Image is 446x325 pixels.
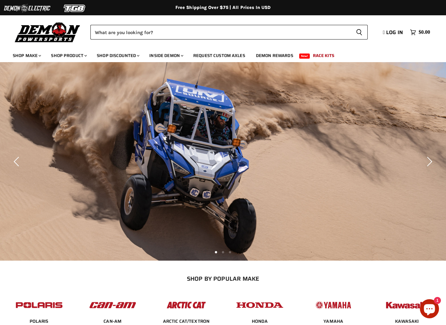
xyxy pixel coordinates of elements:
[8,49,45,62] a: Shop Make
[92,49,143,62] a: Shop Discounted
[299,54,310,59] span: New!
[215,251,217,253] li: Page dot 1
[229,251,231,253] li: Page dot 3
[30,318,49,324] a: POLARIS
[251,49,298,62] a: Demon Rewards
[90,25,351,40] input: Search
[323,318,343,324] a: YAMAHA
[188,49,250,62] a: Request Custom Axles
[252,318,268,324] a: HONDA
[422,155,435,168] button: Next
[308,295,358,315] img: POPULAR_MAKE_logo_5_20258e7f-293c-4aac-afa8-159eaa299126.jpg
[103,318,122,324] a: CAN-AM
[13,21,82,43] img: Demon Powersports
[88,295,138,315] img: POPULAR_MAKE_logo_1_adc20308-ab24-48c4-9fac-e3c1a623d575.jpg
[235,295,285,315] img: POPULAR_MAKE_logo_4_4923a504-4bac-4306-a1be-165a52280178.jpg
[14,295,64,315] img: POPULAR_MAKE_logo_2_dba48cf1-af45-46d4-8f73-953a0f002620.jpg
[418,299,441,320] inbox-online-store-chat: Shopify online store chat
[382,295,432,315] img: POPULAR_MAKE_logo_6_76e8c46f-2d1e-4ecc-b320-194822857d41.jpg
[46,49,91,62] a: Shop Product
[51,2,99,14] img: TGB Logo 2
[8,275,438,282] h2: SHOP BY POPULAR MAKE
[161,295,211,315] img: POPULAR_MAKE_logo_3_027535af-6171-4c5e-a9bc-f0eccd05c5d6.jpg
[386,28,403,36] span: Log in
[163,318,210,324] a: ARCTIC CAT/TEXTRON
[380,30,407,35] a: Log in
[145,49,187,62] a: Inside Demon
[8,47,428,62] ul: Main menu
[407,28,433,37] a: $0.00
[395,318,419,324] a: KAWASAKI
[351,25,368,40] button: Search
[11,155,24,168] button: Previous
[419,29,430,35] span: $0.00
[222,251,224,253] li: Page dot 2
[308,49,339,62] a: Race Kits
[90,25,368,40] form: Product
[3,2,51,14] img: Demon Electric Logo 2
